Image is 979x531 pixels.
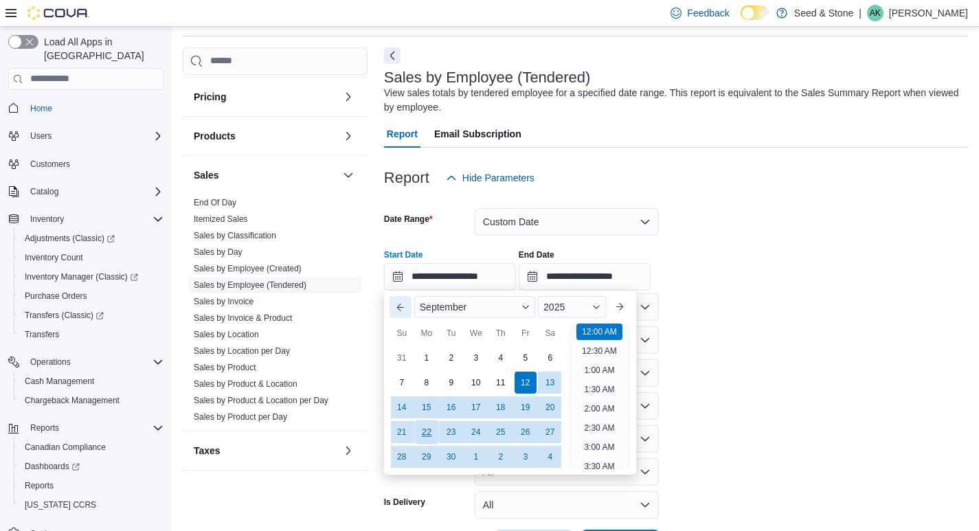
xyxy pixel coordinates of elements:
[194,396,328,405] a: Sales by Product & Location per Day
[440,372,462,394] div: day-9
[25,233,115,244] span: Adjustments (Classic)
[515,421,537,443] div: day-26
[30,214,64,225] span: Inventory
[440,396,462,418] div: day-16
[25,156,76,172] a: Customers
[194,263,302,274] span: Sales by Employee (Created)
[25,100,164,117] span: Home
[420,302,466,313] span: September
[19,439,111,455] a: Canadian Compliance
[194,129,337,143] button: Products
[794,5,853,21] p: Seed & Stone
[19,249,164,266] span: Inventory Count
[194,379,297,389] span: Sales by Product & Location
[194,168,219,182] h3: Sales
[515,347,537,369] div: day-5
[194,346,290,357] span: Sales by Location per Day
[25,155,164,172] span: Customers
[19,307,164,324] span: Transfers (Classic)
[387,120,418,148] span: Report
[194,346,290,356] a: Sales by Location per Day
[384,170,429,186] h3: Report
[640,335,651,346] button: Open list of options
[576,343,622,359] li: 12:30 AM
[25,354,164,370] span: Operations
[19,458,164,475] span: Dashboards
[38,35,164,63] span: Load All Apps in [GEOGRAPHIC_DATA]
[390,296,412,318] button: Previous Month
[859,5,862,21] p: |
[391,372,413,394] div: day-7
[25,461,80,472] span: Dashboards
[538,296,606,318] div: Button. Open the year selector. 2025 is currently selected.
[19,249,89,266] a: Inventory Count
[25,183,164,200] span: Catalog
[194,444,337,457] button: Taxes
[194,395,328,406] span: Sales by Product & Location per Day
[391,421,413,443] div: day-21
[490,347,512,369] div: day-4
[30,186,58,197] span: Catalog
[515,372,537,394] div: day-12
[14,229,169,248] a: Adjustments (Classic)
[640,400,651,411] button: Open list of options
[384,69,591,86] h3: Sales by Employee (Tendered)
[416,347,438,369] div: day-1
[30,357,71,368] span: Operations
[25,211,69,227] button: Inventory
[539,421,561,443] div: day-27
[25,329,59,340] span: Transfers
[578,439,620,455] li: 3:00 AM
[578,362,620,379] li: 1:00 AM
[30,159,70,170] span: Customers
[440,421,462,443] div: day-23
[25,480,54,491] span: Reports
[19,392,125,409] a: Chargeback Management
[741,5,769,20] input: Dark Mode
[3,210,169,229] button: Inventory
[19,392,164,409] span: Chargeback Management
[14,391,169,410] button: Chargeback Management
[19,288,164,304] span: Purchase Orders
[687,6,729,20] span: Feedback
[519,249,554,260] label: End Date
[3,418,169,438] button: Reports
[25,376,94,387] span: Cash Management
[14,248,169,267] button: Inventory Count
[465,347,487,369] div: day-3
[194,411,287,422] span: Sales by Product per Day
[539,347,561,369] div: day-6
[25,395,120,406] span: Chargeback Management
[25,420,164,436] span: Reports
[25,271,138,282] span: Inventory Manager (Classic)
[434,120,521,148] span: Email Subscription
[19,269,164,285] span: Inventory Manager (Classic)
[14,438,169,457] button: Canadian Compliance
[19,288,93,304] a: Purchase Orders
[578,420,620,436] li: 2:30 AM
[384,214,433,225] label: Date Range
[194,247,243,257] a: Sales by Day
[3,98,169,118] button: Home
[25,183,64,200] button: Catalog
[25,354,76,370] button: Operations
[25,128,57,144] button: Users
[340,89,357,105] button: Pricing
[25,211,164,227] span: Inventory
[25,100,58,117] a: Home
[440,322,462,344] div: Tu
[414,296,535,318] div: Button. Open the month selector. September is currently selected.
[867,5,884,21] div: Arun Kumar
[14,476,169,495] button: Reports
[194,264,302,273] a: Sales by Employee (Created)
[465,396,487,418] div: day-17
[194,280,306,290] a: Sales by Employee (Tendered)
[440,347,462,369] div: day-2
[14,457,169,476] a: Dashboards
[870,5,881,21] span: AK
[194,297,254,306] a: Sales by Invoice
[30,422,59,433] span: Reports
[391,347,413,369] div: day-31
[194,90,226,104] h3: Pricing
[19,439,164,455] span: Canadian Compliance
